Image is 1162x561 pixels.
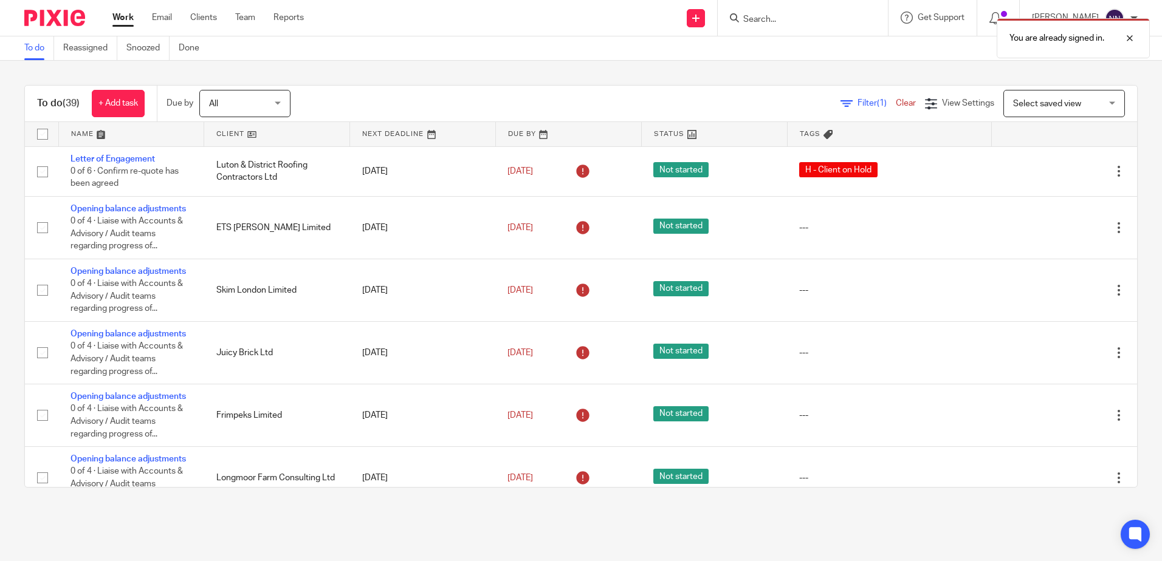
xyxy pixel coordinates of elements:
span: 0 of 4 · Liaise with Accounts & Advisory / Audit teams regarding progress of... [70,217,183,251]
span: [DATE] [507,223,533,232]
a: Opening balance adjustments [70,392,186,401]
td: Juicy Brick Ltd [204,322,350,384]
div: --- [799,347,979,359]
span: 0 of 4 · Liaise with Accounts & Advisory / Audit teams regarding progress of... [70,405,183,438]
td: [DATE] [350,447,496,509]
h1: To do [37,97,80,110]
span: [DATE] [507,167,533,175]
a: To do [24,36,54,60]
td: Skim London Limited [204,259,350,322]
img: Pixie [24,10,85,26]
span: (1) [877,99,887,107]
span: H - Client on Hold [799,162,878,177]
td: ETS [PERSON_NAME] Limited [204,196,350,259]
a: Clear [896,99,916,107]
span: [DATE] [507,286,533,294]
span: Select saved view [1013,100,1081,108]
div: --- [799,409,979,421]
span: 0 of 4 · Liaise with Accounts & Advisory / Audit teams regarding progress of... [70,280,183,313]
td: [DATE] [350,322,496,384]
td: [DATE] [350,196,496,259]
a: Reports [273,12,304,24]
a: Opening balance adjustments [70,330,186,338]
span: 0 of 4 · Liaise with Accounts & Advisory / Audit teams regarding progress of... [70,342,183,376]
td: [DATE] [350,259,496,322]
span: Not started [653,219,709,234]
span: Not started [653,281,709,296]
span: (39) [63,98,80,108]
span: View Settings [942,99,994,107]
span: Not started [653,162,709,177]
a: Team [235,12,255,24]
td: Luton & District Roofing Contractors Ltd [204,146,350,196]
span: Filter [858,99,896,107]
span: Not started [653,406,709,421]
p: You are already signed in. [1009,32,1104,44]
span: Not started [653,344,709,359]
a: Done [179,36,208,60]
a: Work [112,12,134,24]
div: --- [799,222,979,234]
img: svg%3E [1105,8,1124,28]
td: Frimpeks Limited [204,384,350,447]
td: Longmoor Farm Consulting Ltd [204,447,350,509]
td: [DATE] [350,384,496,447]
span: [DATE] [507,474,533,482]
span: 0 of 6 · Confirm re-quote has been agreed [70,167,179,188]
a: Clients [190,12,217,24]
span: Not started [653,469,709,484]
p: Due by [167,97,193,109]
a: Reassigned [63,36,117,60]
a: Snoozed [126,36,170,60]
div: --- [799,284,979,296]
span: [DATE] [507,348,533,357]
span: Tags [800,131,820,137]
a: Opening balance adjustments [70,455,186,463]
a: Opening balance adjustments [70,205,186,213]
div: --- [799,472,979,484]
span: All [209,100,218,108]
a: Opening balance adjustments [70,267,186,276]
span: [DATE] [507,411,533,420]
span: 0 of 4 · Liaise with Accounts & Advisory / Audit teams regarding progress of... [70,467,183,501]
td: [DATE] [350,146,496,196]
a: Letter of Engagement [70,155,155,163]
a: + Add task [92,90,145,117]
a: Email [152,12,172,24]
